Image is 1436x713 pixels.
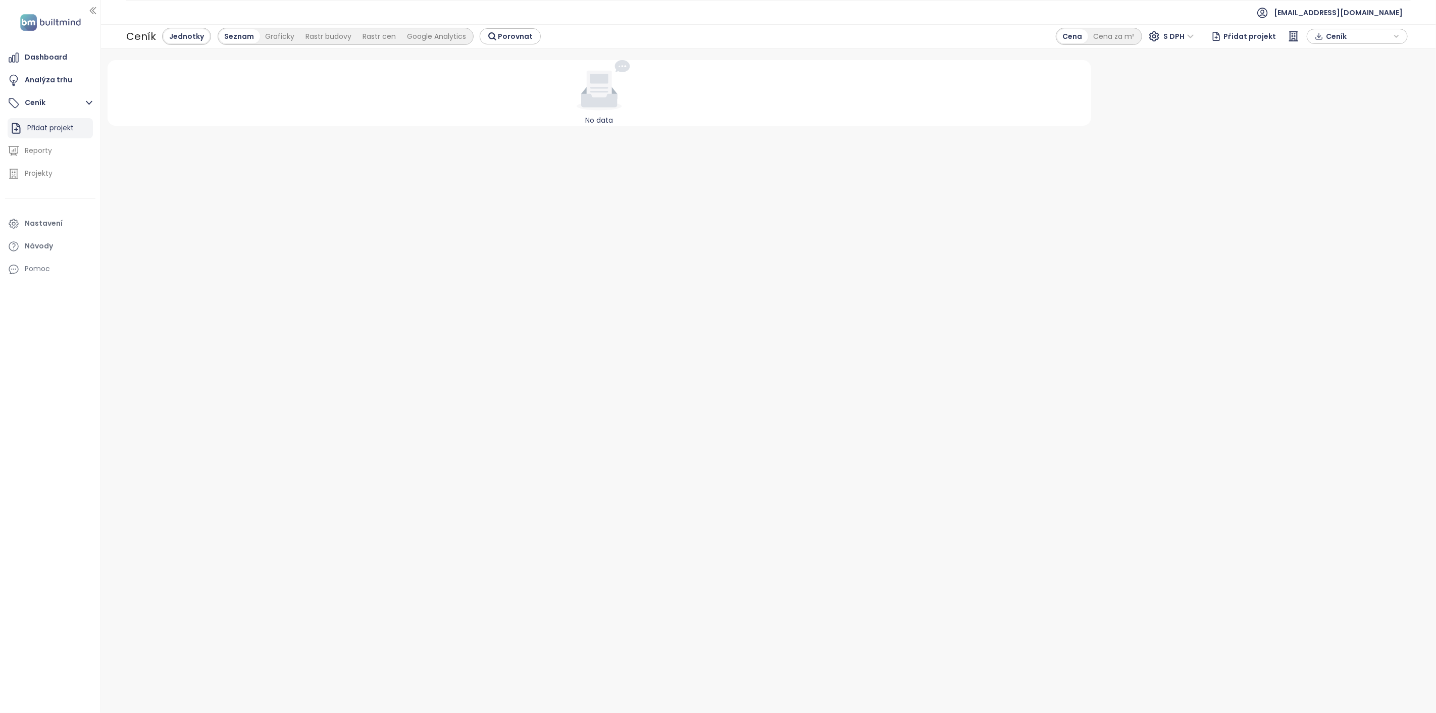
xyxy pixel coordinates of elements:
div: Projekty [25,167,53,180]
div: Rastr budovy [300,29,357,43]
div: Nastavení [25,217,63,230]
div: Cena [1057,29,1088,43]
div: Graficky [260,29,300,43]
a: Návody [5,236,95,257]
div: Pomoc [5,259,95,279]
a: Analýza trhu [5,70,95,90]
div: Jednotky [164,29,210,43]
a: Projekty [5,164,95,184]
div: Rastr cen [357,29,402,43]
div: Přidat projekt [27,122,74,134]
div: Analýza trhu [25,74,72,86]
div: Seznam [219,29,260,43]
a: Nastavení [5,214,95,234]
div: No data [112,115,1087,126]
span: Ceník [1326,29,1391,44]
div: Dashboard [25,51,67,64]
div: Ceník [126,27,156,45]
div: button [1312,29,1402,44]
div: Cena za m² [1088,29,1141,43]
div: Reporty [25,144,52,157]
div: Přidat projekt [8,118,93,138]
div: Pomoc [25,263,50,275]
button: Porovnat [480,28,541,44]
a: Dashboard [5,47,95,68]
span: [EMAIL_ADDRESS][DOMAIN_NAME] [1274,1,1403,25]
button: Ceník [5,93,95,113]
div: Google Analytics [402,29,472,43]
a: Reporty [5,141,95,161]
span: Přidat projekt [1224,27,1276,45]
img: logo [17,12,84,33]
span: S DPH [1164,29,1194,44]
span: Porovnat [498,31,533,42]
div: Návody [25,240,53,252]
